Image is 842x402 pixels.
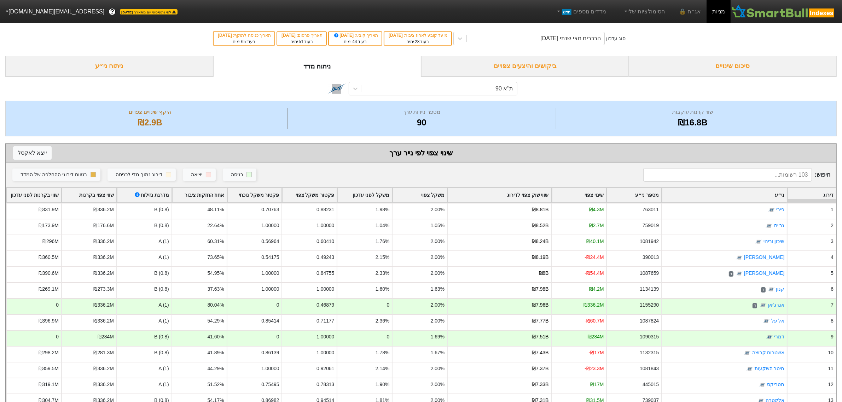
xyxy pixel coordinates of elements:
[415,39,419,44] span: 28
[768,302,785,308] a: אנרג'יאן
[643,168,830,182] span: חיפוש :
[261,238,279,245] div: 0.56964
[389,33,404,38] span: [DATE]
[532,301,548,309] div: ₪7.96B
[431,301,445,309] div: 2.00%
[62,188,116,202] div: Toggle SortBy
[736,270,743,277] img: tase link
[281,33,297,38] span: [DATE]
[532,238,548,245] div: ₪8.24B
[317,317,334,325] div: 0.71177
[56,301,59,309] div: 0
[117,188,172,202] div: Toggle SortBy
[376,381,389,388] div: 1.90%
[93,317,114,325] div: ₪336.2M
[277,333,279,341] div: 0
[207,381,224,388] div: 51.52%
[7,188,61,202] div: Toggle SortBy
[828,381,834,388] div: 12
[93,285,114,293] div: ₪273.3M
[317,349,334,356] div: 1.00000
[217,39,271,45] div: בעוד ימים
[431,238,445,245] div: 2.00%
[261,349,279,356] div: 0.86139
[393,188,447,202] div: Toggle SortBy
[116,314,172,330] div: A (1)
[39,317,59,325] div: ₪396.9M
[134,191,169,199] div: מדרגת נזילות
[317,333,334,341] div: 1.00000
[831,222,834,229] div: 2
[388,32,447,39] div: מועד קובע לאחוז ציבור :
[183,169,216,181] button: יציאה
[116,235,172,250] div: A (1)
[207,365,224,372] div: 44.29%
[421,56,629,77] div: ביקושים והיצעים צפויים
[207,333,224,341] div: 41.60%
[332,39,378,45] div: בעוד ימים
[746,366,753,373] img: tase link
[729,271,733,277] span: ד
[108,169,176,181] button: דירוג נמוך מדי לכניסה
[299,39,303,44] span: 51
[116,250,172,266] div: A (1)
[231,171,243,179] div: כניסה
[207,254,224,261] div: 73.65%
[207,301,224,309] div: 80.04%
[172,188,227,202] div: Toggle SortBy
[116,171,162,179] div: דירוג נמוך מדי לכניסה
[640,238,659,245] div: 1081942
[532,285,548,293] div: ₪7.98B
[207,238,224,245] div: 60.31%
[376,349,389,356] div: 1.78%
[207,285,224,293] div: 37.63%
[585,254,604,261] div: -₪24.4M
[116,362,172,378] div: A (1)
[317,254,334,261] div: 0.49243
[110,7,114,17] span: ?
[431,222,445,229] div: 1.05%
[12,169,100,181] button: בטווח דירוגי ההחלפה של המדד
[289,116,554,129] div: 90
[317,381,334,388] div: 0.78313
[39,285,59,293] div: ₪269.1M
[116,219,172,235] div: B (0.8)
[744,271,784,276] a: [PERSON_NAME]
[282,188,337,202] div: Toggle SortBy
[39,365,59,372] div: ₪359.5M
[387,301,390,309] div: 0
[376,254,389,261] div: 2.15%
[39,254,59,261] div: ₪360.5M
[116,282,172,298] div: B (0.8)
[13,146,52,160] button: ייצא לאקסל
[431,254,445,261] div: 2.00%
[376,317,389,325] div: 2.36%
[540,34,601,43] div: הרכבים חצי שנתי [DATE]
[388,39,447,45] div: בעוד ימים
[333,33,355,38] span: [DATE]
[431,270,445,277] div: 2.00%
[5,56,213,77] div: ניתוח ני״ע
[640,270,659,277] div: 1087659
[116,346,172,362] div: B (0.8)
[191,171,202,179] div: יציאה
[640,317,659,325] div: 1087824
[116,266,172,282] div: B (0.8)
[39,222,59,229] div: ₪173.9M
[327,79,346,98] img: tase link
[766,334,773,341] img: tase link
[431,333,445,341] div: 1.69%
[227,188,282,202] div: Toggle SortBy
[21,171,87,179] div: בטווח דירוגי ההחלפה של המדד
[589,349,604,356] div: -₪17M
[620,5,668,19] a: הסימולציות שלי
[640,333,659,341] div: 1090315
[281,32,323,39] div: תאריך פרסום :
[828,349,834,356] div: 10
[831,254,834,261] div: 4
[643,254,659,261] div: 390013
[771,318,785,324] a: אל על
[558,108,828,116] div: שווי קרנות עוקבות
[207,206,224,213] div: 48.11%
[431,365,445,372] div: 2.00%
